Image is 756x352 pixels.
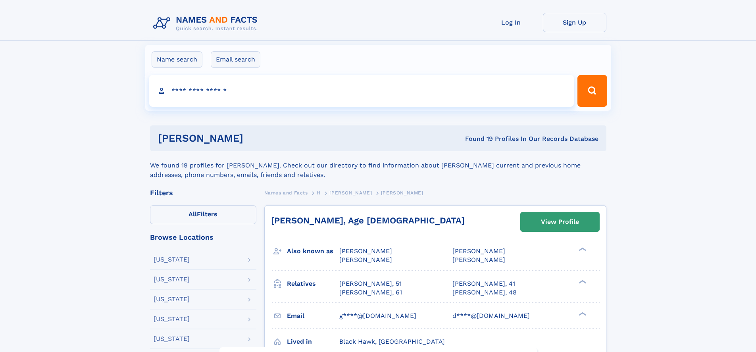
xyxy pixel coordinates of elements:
[149,75,574,107] input: search input
[158,133,354,143] h1: [PERSON_NAME]
[150,13,264,34] img: Logo Names and Facts
[211,51,260,68] label: Email search
[577,75,607,107] button: Search Button
[287,335,339,348] h3: Lived in
[154,276,190,283] div: [US_STATE]
[381,190,423,196] span: [PERSON_NAME]
[287,309,339,323] h3: Email
[452,256,505,264] span: [PERSON_NAME]
[541,213,579,231] div: View Profile
[329,188,372,198] a: [PERSON_NAME]
[521,212,599,231] a: View Profile
[287,277,339,290] h3: Relatives
[452,247,505,255] span: [PERSON_NAME]
[339,288,402,297] a: [PERSON_NAME], 61
[271,215,465,225] a: [PERSON_NAME], Age [DEMOGRAPHIC_DATA]
[150,189,256,196] div: Filters
[577,247,587,252] div: ❯
[264,188,308,198] a: Names and Facts
[543,13,606,32] a: Sign Up
[577,279,587,284] div: ❯
[154,296,190,302] div: [US_STATE]
[287,244,339,258] h3: Also known as
[150,151,606,180] div: We found 19 profiles for [PERSON_NAME]. Check out our directory to find information about [PERSON...
[317,190,321,196] span: H
[152,51,202,68] label: Name search
[452,279,515,288] a: [PERSON_NAME], 41
[452,288,517,297] a: [PERSON_NAME], 48
[339,338,445,345] span: Black Hawk, [GEOGRAPHIC_DATA]
[317,188,321,198] a: H
[154,316,190,322] div: [US_STATE]
[479,13,543,32] a: Log In
[329,190,372,196] span: [PERSON_NAME]
[150,205,256,224] label: Filters
[154,256,190,263] div: [US_STATE]
[150,234,256,241] div: Browse Locations
[154,336,190,342] div: [US_STATE]
[339,256,392,264] span: [PERSON_NAME]
[339,247,392,255] span: [PERSON_NAME]
[354,135,598,143] div: Found 19 Profiles In Our Records Database
[189,210,197,218] span: All
[339,279,402,288] a: [PERSON_NAME], 51
[577,311,587,316] div: ❯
